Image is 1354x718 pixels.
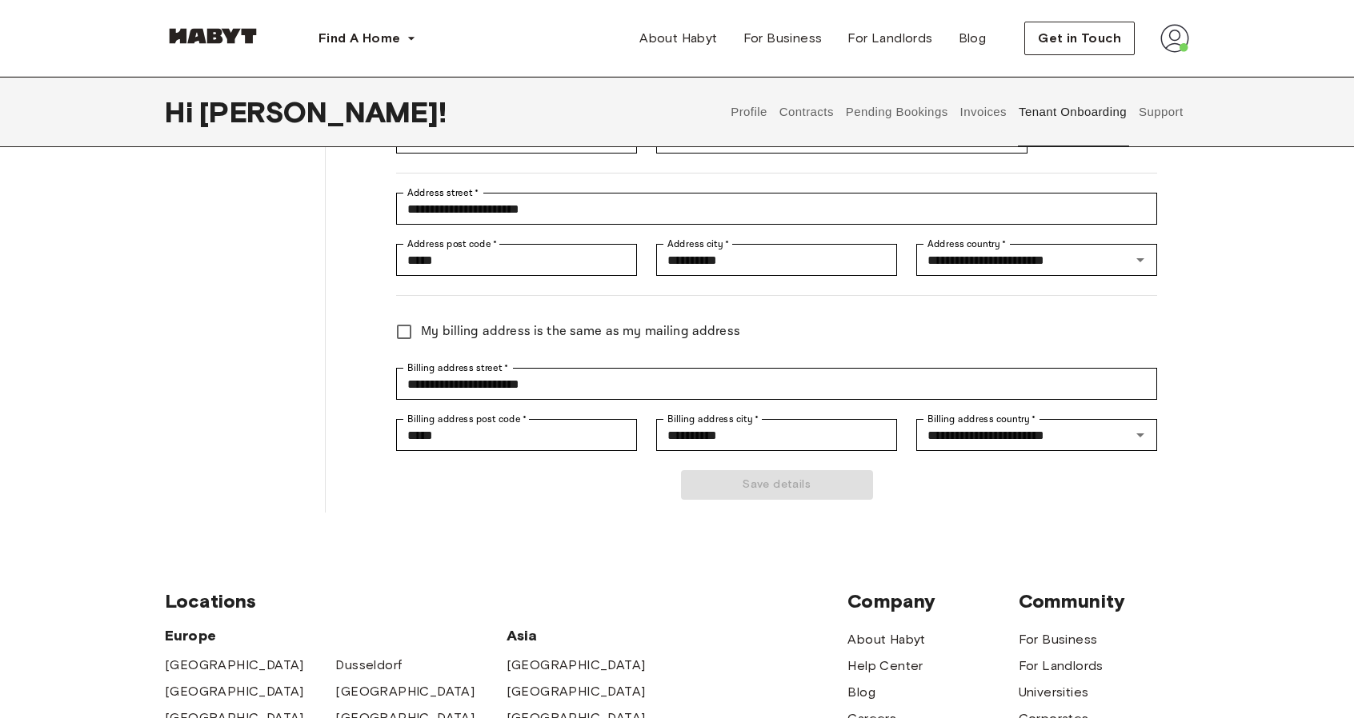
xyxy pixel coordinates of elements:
[421,322,740,341] span: My billing address is the same as my mailing address
[1038,29,1121,48] span: Get in Touch
[1024,22,1135,55] button: Get in Touch
[318,29,400,48] span: Find A Home
[396,419,637,451] div: Billing address post code
[165,656,304,675] a: [GEOGRAPHIC_DATA]
[1019,656,1104,676] a: For Landlords
[1160,24,1189,53] img: avatar
[507,656,646,675] a: [GEOGRAPHIC_DATA]
[627,22,730,54] a: About Habyt
[843,77,950,147] button: Pending Bookings
[777,77,835,147] button: Contracts
[407,237,497,251] label: Address post code
[1019,683,1089,702] a: Universities
[1019,630,1098,649] a: For Business
[847,589,1018,613] span: Company
[959,29,987,48] span: Blog
[946,22,999,54] a: Blog
[335,682,475,701] a: [GEOGRAPHIC_DATA]
[1136,77,1185,147] button: Support
[835,22,945,54] a: For Landlords
[667,237,729,251] label: Address city
[1129,424,1152,446] button: Open
[639,29,717,48] span: About Habyt
[656,244,897,276] div: Address city
[165,626,507,645] span: Europe
[847,656,923,676] a: Help Center
[199,95,447,129] span: [PERSON_NAME] !
[731,22,835,54] a: For Business
[656,419,897,451] div: Billing address city
[507,682,646,701] a: [GEOGRAPHIC_DATA]
[667,412,759,426] label: Billing address city
[407,412,527,426] label: Billing address post code
[165,28,261,44] img: Habyt
[507,626,677,645] span: Asia
[927,237,1007,251] label: Address country
[165,589,847,613] span: Locations
[165,682,304,701] a: [GEOGRAPHIC_DATA]
[1129,249,1152,271] button: Open
[335,656,402,675] a: Dusseldorf
[847,683,875,702] a: Blog
[729,77,770,147] button: Profile
[306,22,429,54] button: Find A Home
[725,77,1189,147] div: user profile tabs
[407,185,479,200] label: Address street
[396,193,1157,225] div: Address street
[847,29,932,48] span: For Landlords
[1019,589,1189,613] span: Community
[396,368,1157,400] div: Billing address street
[847,630,925,649] a: About Habyt
[165,95,199,129] span: Hi
[396,244,637,276] div: Address post code
[407,361,508,375] label: Billing address street
[927,412,1036,426] label: Billing address country
[958,77,1008,147] button: Invoices
[1017,77,1129,147] button: Tenant Onboarding
[743,29,823,48] span: For Business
